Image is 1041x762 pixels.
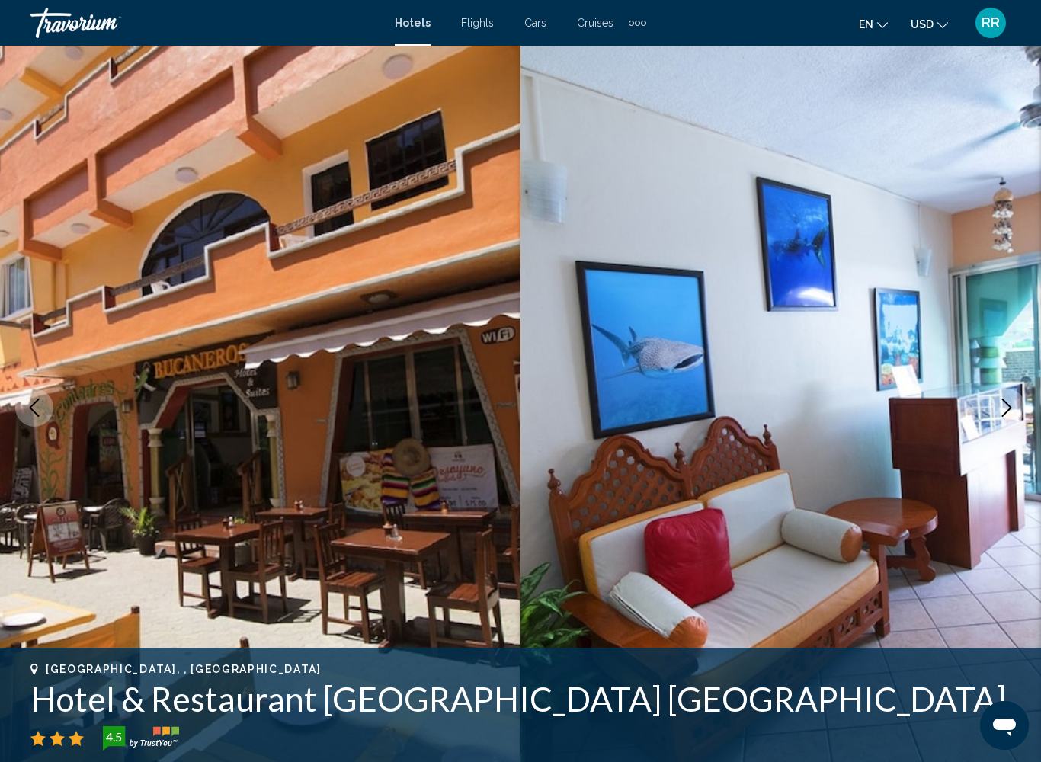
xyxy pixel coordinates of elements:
[524,17,546,29] a: Cars
[98,728,129,746] div: 4.5
[30,679,1011,719] h1: Hotel & Restaurant [GEOGRAPHIC_DATA] [GEOGRAPHIC_DATA]
[982,15,1000,30] span: RR
[859,18,873,30] span: en
[859,13,888,35] button: Change language
[46,663,322,675] span: [GEOGRAPHIC_DATA], , [GEOGRAPHIC_DATA]
[988,389,1026,427] button: Next image
[395,17,431,29] a: Hotels
[30,8,380,38] a: Travorium
[461,17,494,29] a: Flights
[911,13,948,35] button: Change currency
[971,7,1011,39] button: User Menu
[911,18,934,30] span: USD
[980,701,1029,750] iframe: Button to launch messaging window
[577,17,613,29] a: Cruises
[103,726,179,751] img: trustyou-badge-hor.svg
[629,11,646,35] button: Extra navigation items
[15,389,53,427] button: Previous image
